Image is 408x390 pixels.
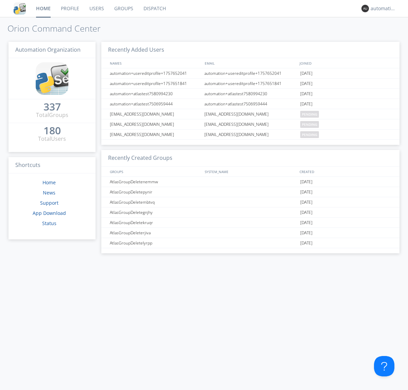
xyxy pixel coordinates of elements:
[101,89,400,99] a: automation+atlastest7580994230automation+atlastest7580994230[DATE]
[101,42,400,58] h3: Recently Added Users
[203,89,299,99] div: automation+atlastest7580994230
[108,58,201,68] div: NAMES
[101,99,400,109] a: automation+atlastest7506959444automation+atlastest7506959444[DATE]
[43,189,55,196] a: News
[38,135,66,143] div: Total Users
[101,238,400,248] a: AtlasGroupDeletelyrpp[DATE]
[101,68,400,79] a: automation+usereditprofile+1757652041automation+usereditprofile+1757652041[DATE]
[298,58,393,68] div: JOINED
[300,99,312,109] span: [DATE]
[300,238,312,248] span: [DATE]
[108,177,202,187] div: AtlasGroupDeletenemmw
[300,79,312,89] span: [DATE]
[40,200,58,206] a: Support
[203,99,299,109] div: automation+atlastest7506959444
[108,187,202,197] div: AtlasGroupDeletepynir
[101,150,400,167] h3: Recently Created Groups
[108,130,202,139] div: [EMAIL_ADDRESS][DOMAIN_NAME]
[203,109,299,119] div: [EMAIL_ADDRESS][DOMAIN_NAME]
[300,187,312,197] span: [DATE]
[101,187,400,197] a: AtlasGroupDeletepynir[DATE]
[42,220,56,226] a: Status
[300,218,312,228] span: [DATE]
[101,130,400,140] a: [EMAIL_ADDRESS][DOMAIN_NAME][EMAIL_ADDRESS][DOMAIN_NAME]pending
[108,68,202,78] div: automation+usereditprofile+1757652041
[101,218,400,228] a: AtlasGroupDeletekruqr[DATE]
[101,207,400,218] a: AtlasGroupDeletegnjhy[DATE]
[203,167,298,176] div: SYSTEM_NAME
[300,131,319,138] span: pending
[108,207,202,217] div: AtlasGroupDeletegnjhy
[203,58,298,68] div: EMAIL
[300,121,319,128] span: pending
[42,179,56,186] a: Home
[108,99,202,109] div: automation+atlastest7506959444
[101,177,400,187] a: AtlasGroupDeletenemmw[DATE]
[300,177,312,187] span: [DATE]
[108,109,202,119] div: [EMAIL_ADDRESS][DOMAIN_NAME]
[203,79,299,88] div: automation+usereditprofile+1757651841
[101,228,400,238] a: AtlasGroupDeleterjiva[DATE]
[108,119,202,129] div: [EMAIL_ADDRESS][DOMAIN_NAME]
[300,207,312,218] span: [DATE]
[108,238,202,248] div: AtlasGroupDeletelyrpp
[36,62,68,95] img: cddb5a64eb264b2086981ab96f4c1ba7
[108,89,202,99] div: automation+atlastest7580994230
[298,167,393,176] div: CREATED
[300,197,312,207] span: [DATE]
[371,5,396,12] div: automation+atlas0014
[101,197,400,207] a: AtlasGroupDeletembtvq[DATE]
[300,111,319,118] span: pending
[300,68,312,79] span: [DATE]
[8,157,96,174] h3: Shortcuts
[14,2,26,15] img: cddb5a64eb264b2086981ab96f4c1ba7
[108,79,202,88] div: automation+usereditprofile+1757651841
[33,210,66,216] a: App Download
[44,127,61,134] div: 180
[203,119,299,129] div: [EMAIL_ADDRESS][DOMAIN_NAME]
[44,103,61,111] a: 337
[300,228,312,238] span: [DATE]
[108,197,202,207] div: AtlasGroupDeletembtvq
[44,127,61,135] a: 180
[101,79,400,89] a: automation+usereditprofile+1757651841automation+usereditprofile+1757651841[DATE]
[108,167,201,176] div: GROUPS
[108,228,202,238] div: AtlasGroupDeleterjiva
[374,356,394,376] iframe: Toggle Customer Support
[203,130,299,139] div: [EMAIL_ADDRESS][DOMAIN_NAME]
[203,68,299,78] div: automation+usereditprofile+1757652041
[101,119,400,130] a: [EMAIL_ADDRESS][DOMAIN_NAME][EMAIL_ADDRESS][DOMAIN_NAME]pending
[300,89,312,99] span: [DATE]
[15,46,81,53] span: Automation Organization
[108,218,202,227] div: AtlasGroupDeletekruqr
[36,111,68,119] div: Total Groups
[101,109,400,119] a: [EMAIL_ADDRESS][DOMAIN_NAME][EMAIL_ADDRESS][DOMAIN_NAME]pending
[44,103,61,110] div: 337
[361,5,369,12] img: 373638.png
